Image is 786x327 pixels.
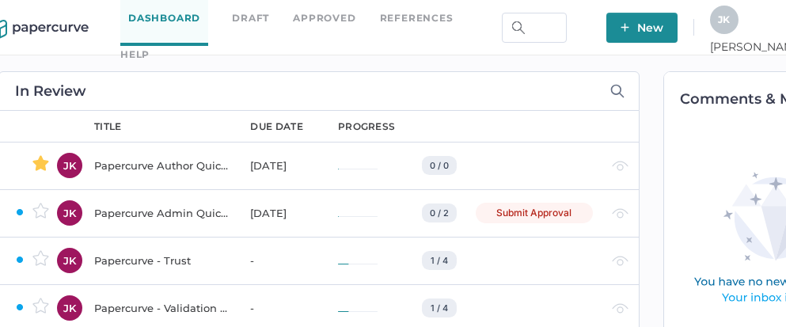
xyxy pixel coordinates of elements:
span: New [621,13,663,43]
input: Search Workspace [502,13,567,43]
div: JK [57,295,82,321]
div: title [94,120,122,134]
div: Papercurve - Trust [94,251,231,270]
a: Approved [293,10,355,27]
a: References [380,10,454,27]
div: JK [57,248,82,273]
img: eye-light-gray.b6d092a5.svg [612,303,628,314]
div: due date [250,120,302,134]
img: star-inactive.70f2008a.svg [32,298,49,314]
img: search.bf03fe8b.svg [512,21,525,34]
img: ZaPP2z7XVwAAAABJRU5ErkJggg== [15,207,25,217]
div: 1 / 4 [422,251,457,270]
td: - [234,237,322,284]
img: eye-light-gray.b6d092a5.svg [612,161,628,171]
img: star-active.7b6ae705.svg [32,155,49,171]
img: eye-light-gray.b6d092a5.svg [612,256,628,266]
img: star-inactive.70f2008a.svg [32,250,49,266]
div: 0 / 0 [422,156,457,175]
div: Submit Approval [476,203,593,223]
div: JK [57,153,82,178]
div: Papercurve Admin Quick Start Guide Notification Test [94,203,231,222]
img: star-inactive.70f2008a.svg [32,203,49,219]
div: [DATE] [250,203,319,222]
div: JK [57,200,82,226]
img: ZaPP2z7XVwAAAABJRU5ErkJggg== [15,255,25,264]
img: search-icon-expand.c6106642.svg [610,84,625,98]
img: plus-white.e19ec114.svg [621,23,629,32]
img: eye-light-gray.b6d092a5.svg [612,208,628,219]
img: ZaPP2z7XVwAAAABJRU5ErkJggg== [15,302,25,312]
div: progress [338,120,395,134]
h2: In Review [15,84,86,98]
a: Draft [232,10,269,27]
div: help [120,46,150,63]
span: J K [718,13,730,25]
div: [DATE] [250,156,319,175]
div: Papercurve Author Quick Start Guide [94,156,231,175]
div: 0 / 2 [422,203,457,222]
button: New [606,13,678,43]
div: 1 / 4 [422,298,457,317]
div: Papercurve - Validation & Compliance Summary [94,298,231,317]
